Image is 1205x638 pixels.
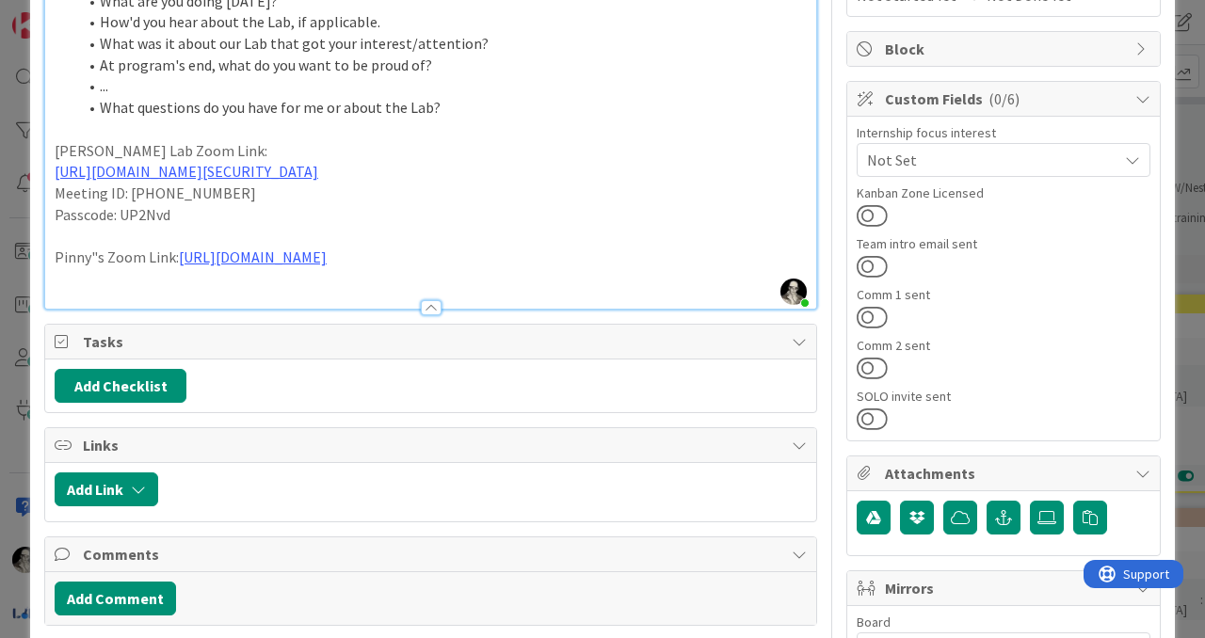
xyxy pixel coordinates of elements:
a: [URL][DOMAIN_NAME] [179,247,327,266]
p: Pinny"s Zoom Link: [55,247,807,268]
div: Comm 2 sent [857,339,1150,352]
div: Kanban Zone Licensed [857,186,1150,199]
p: Meeting ID: [PHONE_NUMBER] [55,183,807,204]
span: Links [83,434,782,456]
span: Support [40,3,86,25]
span: Block [885,38,1126,60]
span: ( 0/6 ) [988,89,1020,108]
p: [PERSON_NAME] Lab Zoom Link: [55,140,807,162]
p: Passcode: UP2Nvd [55,204,807,226]
div: SOLO invite sent [857,390,1150,403]
span: Board [857,615,891,629]
li: What was it about our Lab that got your interest/attention? [77,33,807,55]
button: Add Checklist [55,369,186,403]
li: At program's end, what do you want to be proud of? [77,55,807,76]
div: Comm 1 sent [857,288,1150,301]
li: What questions do you have for me or about the Lab? [77,97,807,119]
span: Comments [83,543,782,566]
img: 5slRnFBaanOLW26e9PW3UnY7xOjyexml.jpeg [780,279,807,305]
span: Not Set [867,149,1117,171]
span: Mirrors [885,577,1126,599]
li: How'd you hear about the Lab, if applicable. [77,11,807,33]
li: ... [77,75,807,97]
button: Add Link [55,472,158,506]
span: Custom Fields [885,88,1126,110]
span: Tasks [83,330,782,353]
div: Internship focus interest [857,126,1150,139]
span: Attachments [885,462,1126,485]
div: Team intro email sent [857,237,1150,250]
button: Add Comment [55,582,176,615]
a: [URL][DOMAIN_NAME][SECURITY_DATA] [55,162,318,181]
